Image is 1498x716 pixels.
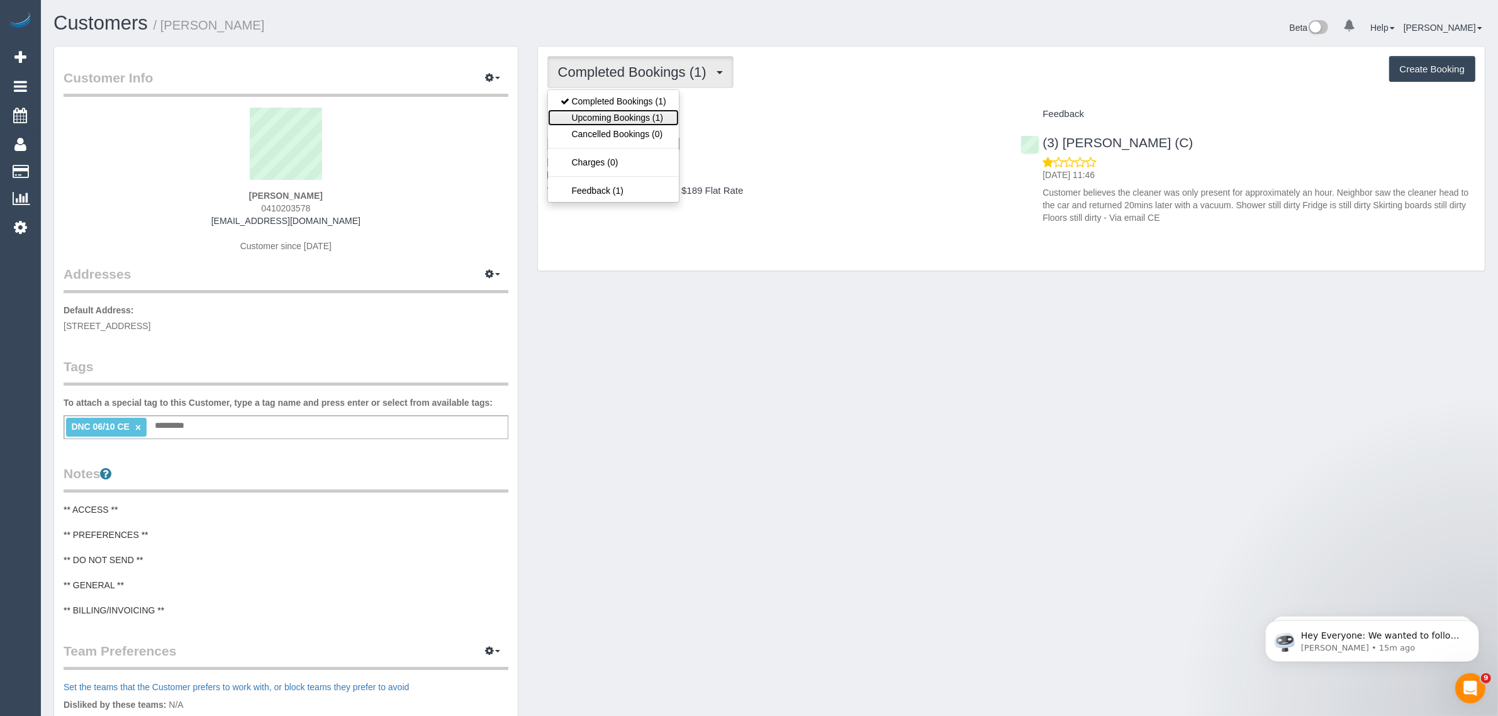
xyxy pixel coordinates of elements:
[1042,186,1475,224] p: Customer believes the cleaner was only present for approximately an hour. Neighbor saw the cleane...
[135,422,141,433] a: ×
[64,69,508,97] legend: Customer Info
[1290,23,1329,33] a: Beta
[547,186,1002,196] h4: Two Bedroom Home Cleaning - $189 Flat Rate
[64,321,150,331] span: [STREET_ADDRESS]
[1246,594,1498,682] iframe: Intercom notifications message
[548,182,679,199] a: Feedback (1)
[53,12,148,34] a: Customers
[55,36,215,172] span: Hey Everyone: We wanted to follow up and let you know we have been closely monitoring the account...
[1481,673,1491,683] span: 9
[64,304,134,316] label: Default Address:
[169,700,183,710] span: N/A
[558,64,713,80] span: Completed Bookings (1)
[240,241,332,251] span: Customer since [DATE]
[547,168,1002,181] p: One Time Cleaning
[1020,135,1193,150] a: (3) [PERSON_NAME] (C)
[1042,169,1475,181] p: [DATE] 11:46
[211,216,361,226] a: [EMAIL_ADDRESS][DOMAIN_NAME]
[64,357,508,386] legend: Tags
[64,682,409,692] a: Set the teams that the Customer prefers to work with, or block teams they prefer to avoid
[64,698,166,711] label: Disliked by these teams:
[1370,23,1395,33] a: Help
[64,464,508,493] legend: Notes
[547,56,734,88] button: Completed Bookings (1)
[1455,673,1485,703] iframe: Intercom live chat
[547,109,1002,120] h4: Service
[64,396,493,409] label: To attach a special tag to this Customer, type a tag name and press enter or select from availabl...
[154,18,265,32] small: / [PERSON_NAME]
[548,126,679,142] a: Cancelled Bookings (0)
[8,13,33,30] img: Automaid Logo
[71,422,130,432] span: DNC 06/10 CE
[55,48,217,60] p: Message from Ellie, sent 15m ago
[548,154,679,171] a: Charges (0)
[249,191,323,201] strong: [PERSON_NAME]
[1307,20,1328,36] img: New interface
[64,642,508,670] legend: Team Preferences
[1020,109,1475,120] h4: Feedback
[548,93,679,109] a: Completed Bookings (1)
[1404,23,1482,33] a: [PERSON_NAME]
[548,109,679,126] a: Upcoming Bookings (1)
[261,203,310,213] span: 0410203578
[1389,56,1475,82] button: Create Booking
